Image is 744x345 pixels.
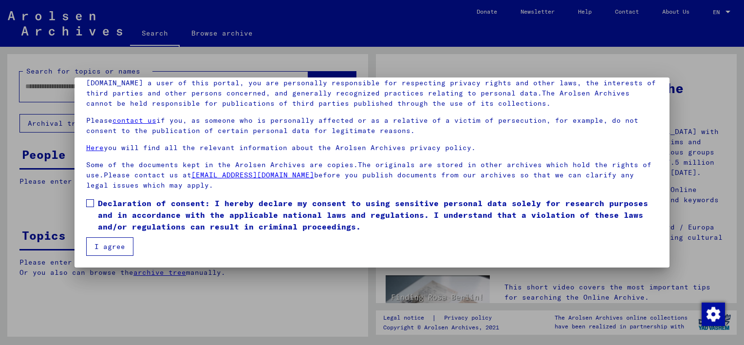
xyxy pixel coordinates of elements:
p: Please note that this portal on victims of Nazi [MEDICAL_DATA] contains sensitive data on identif... [86,68,658,109]
p: Please if you, as someone who is personally affected or as a relative of a victim of persecution,... [86,115,658,136]
span: Declaration of consent: I hereby declare my consent to using sensitive personal data solely for r... [98,197,658,232]
a: contact us [112,116,156,125]
p: Some of the documents kept in the Arolsen Archives are copies.The originals are stored in other a... [86,160,658,191]
img: Change consent [702,303,725,326]
button: I agree [86,237,133,256]
a: [EMAIL_ADDRESS][DOMAIN_NAME] [191,171,314,179]
p: you will find all the relevant information about the Arolsen Archives privacy policy. [86,143,658,153]
a: Here [86,143,104,152]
